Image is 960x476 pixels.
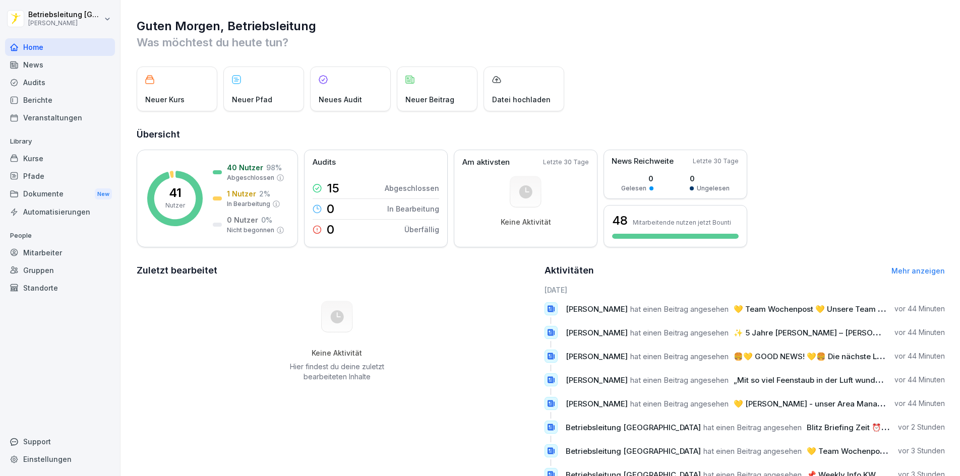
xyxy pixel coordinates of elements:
[5,74,115,91] a: Audits
[261,215,272,225] p: 0 %
[5,244,115,261] a: Mitarbeiter
[266,162,282,173] p: 98 %
[169,187,182,199] p: 41
[5,185,115,203] div: Dokumente
[543,158,589,167] p: Letzte 30 Tage
[5,109,115,126] a: Veranstaltungen
[137,263,537,278] h2: Zuletzt bearbeitet
[5,167,115,185] a: Pfade
[894,398,945,409] p: vor 44 Minuten
[286,362,388,382] p: Hier findest du deine zuletzt bearbeiteten Inhalte
[501,218,551,227] p: Keine Aktivität
[633,219,731,226] p: Mitarbeitende nutzen jetzt Bounti
[5,150,115,167] a: Kurse
[630,352,729,361] span: hat einen Beitrag angesehen
[327,224,334,236] p: 0
[227,173,274,182] p: Abgeschlossen
[894,375,945,385] p: vor 44 Minuten
[28,11,102,19] p: Betriebsleitung [GEOGRAPHIC_DATA]
[5,279,115,297] a: Standorte
[566,423,701,432] span: Betriebsleitung [GEOGRAPHIC_DATA]
[5,38,115,56] a: Home
[5,91,115,109] a: Berichte
[621,173,653,184] p: 0
[227,188,256,199] p: 1 Nutzer
[621,184,646,193] p: Gelesen
[137,18,945,34] h1: Guten Morgen, Betriebsleitung
[227,162,263,173] p: 40 Nutzer
[232,94,272,105] p: Neuer Pfad
[28,20,102,27] p: [PERSON_NAME]
[5,56,115,74] a: News
[404,224,439,235] p: Überfällig
[227,226,274,235] p: Nicht begonnen
[697,184,730,193] p: Ungelesen
[566,446,701,456] span: Betriebsleitung [GEOGRAPHIC_DATA]
[313,157,336,168] p: Audits
[898,446,945,456] p: vor 3 Stunden
[462,157,510,168] p: Am aktivsten
[894,327,945,337] p: vor 44 Minuten
[690,173,730,184] p: 0
[566,352,628,361] span: [PERSON_NAME]
[891,266,945,275] a: Mehr anzeigen
[327,182,339,194] p: 15
[227,215,258,225] p: 0 Nutzer
[630,399,729,409] span: hat einen Beitrag angesehen
[145,94,185,105] p: Neuer Kurs
[5,450,115,468] a: Einstellungen
[5,261,115,279] a: Gruppen
[387,203,439,214] p: In Bearbeitung
[5,203,115,221] a: Automatisierungen
[5,433,115,450] div: Support
[327,203,334,215] p: 0
[898,422,945,432] p: vor 2 Stunden
[385,183,439,193] p: Abgeschlossen
[566,304,628,314] span: [PERSON_NAME]
[5,133,115,150] p: Library
[5,228,115,244] p: People
[319,94,362,105] p: Neues Audit
[612,212,628,229] h3: 48
[894,351,945,361] p: vor 44 Minuten
[137,34,945,50] p: Was möchtest du heute tun?
[693,157,739,166] p: Letzte 30 Tage
[5,185,115,203] a: DokumenteNew
[545,263,594,278] h2: Aktivitäten
[566,328,628,337] span: [PERSON_NAME]
[566,375,628,385] span: [PERSON_NAME]
[566,399,628,409] span: [PERSON_NAME]
[703,446,802,456] span: hat einen Beitrag angesehen
[492,94,551,105] p: Datei hochladen
[612,156,674,167] p: News Reichweite
[545,285,945,295] h6: [DATE]
[894,304,945,314] p: vor 44 Minuten
[259,188,270,199] p: 2 %
[165,201,185,210] p: Nutzer
[227,199,270,209] p: In Bearbeitung
[630,328,729,337] span: hat einen Beitrag angesehen
[630,304,729,314] span: hat einen Beitrag angesehen
[703,423,802,432] span: hat einen Beitrag angesehen
[137,127,945,142] h2: Übersicht
[405,94,454,105] p: Neuer Beitrag
[95,188,112,200] div: New
[286,349,388,358] h5: Keine Aktivität
[630,375,729,385] span: hat einen Beitrag angesehen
